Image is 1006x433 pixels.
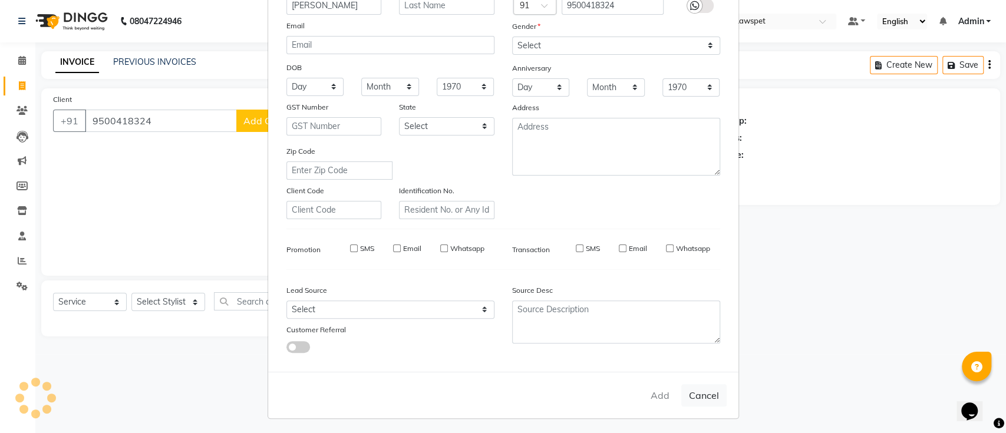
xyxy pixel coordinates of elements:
[286,161,392,180] input: Enter Zip Code
[286,146,315,157] label: Zip Code
[512,63,551,74] label: Anniversary
[286,102,328,113] label: GST Number
[286,21,305,31] label: Email
[512,103,539,113] label: Address
[512,285,553,296] label: Source Desc
[403,243,421,254] label: Email
[286,36,494,54] input: Email
[586,243,600,254] label: SMS
[286,285,327,296] label: Lead Source
[956,386,994,421] iframe: chat widget
[512,244,550,255] label: Transaction
[360,243,374,254] label: SMS
[286,62,302,73] label: DOB
[399,201,494,219] input: Resident No. or Any Id
[286,201,382,219] input: Client Code
[512,21,540,32] label: Gender
[399,102,416,113] label: State
[399,186,454,196] label: Identification No.
[286,117,382,135] input: GST Number
[286,325,346,335] label: Customer Referral
[681,384,727,406] button: Cancel
[450,243,484,254] label: Whatsapp
[629,243,647,254] label: Email
[676,243,710,254] label: Whatsapp
[286,244,321,255] label: Promotion
[286,186,324,196] label: Client Code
